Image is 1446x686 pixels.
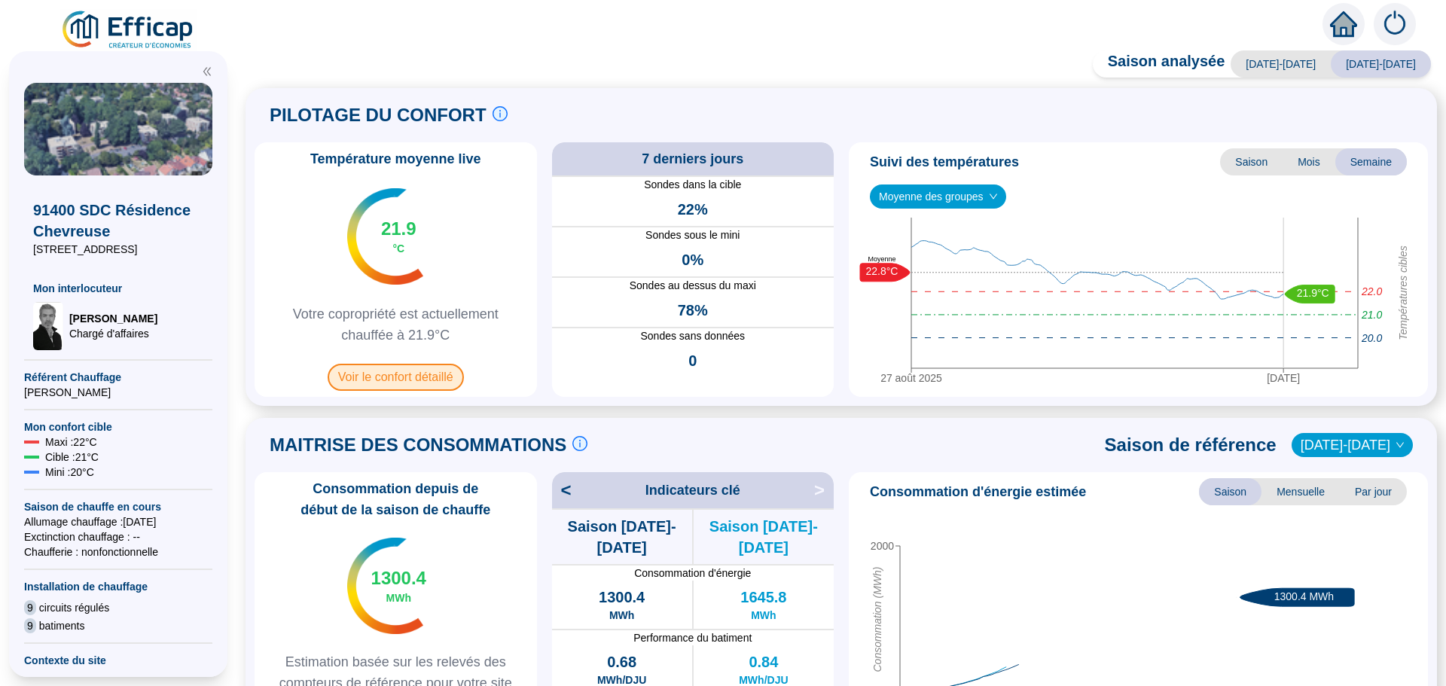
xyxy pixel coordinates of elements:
[682,249,703,270] span: 0%
[24,618,36,633] span: 9
[347,538,423,634] img: indicateur températures
[552,328,834,344] span: Sondes sans données
[678,300,708,321] span: 78%
[39,618,85,633] span: batiments
[33,281,203,296] span: Mon interlocuteur
[1301,434,1404,456] span: 2022-2023
[880,372,942,384] tspan: 27 août 2025
[814,478,834,502] span: >
[1283,148,1335,175] span: Mois
[645,480,740,501] span: Indicateurs clé
[45,450,99,465] span: Cible : 21 °C
[749,651,778,672] span: 0.84
[1093,50,1225,78] span: Saison analysée
[60,9,197,51] img: efficap energie logo
[1199,478,1261,505] span: Saison
[1297,288,1329,300] text: 21.9°C
[751,608,776,623] span: MWh
[870,481,1086,502] span: Consommation d'énergie estimée
[1261,478,1340,505] span: Mensuelle
[45,465,94,480] span: Mini : 20 °C
[69,311,157,326] span: [PERSON_NAME]
[1361,332,1382,344] tspan: 20.0
[866,266,898,278] text: 22.8°C
[33,302,63,350] img: Chargé d'affaires
[381,217,416,241] span: 21.9
[24,499,212,514] span: Saison de chauffe en cours
[871,567,883,672] tspan: Consommation (MWh)
[33,242,203,257] span: [STREET_ADDRESS]
[261,303,531,346] span: Votre copropriété est actuellement chauffée à 21.9°C
[868,255,895,263] text: Moyenne
[328,364,464,391] span: Voir le confort détaillé
[642,148,743,169] span: 7 derniers jours
[1231,50,1331,78] span: [DATE]-[DATE]
[1361,309,1382,321] tspan: 21.0
[24,579,212,594] span: Installation de chauffage
[24,529,212,544] span: Exctinction chauffage : --
[1267,372,1300,384] tspan: [DATE]
[552,478,572,502] span: <
[694,516,834,558] span: Saison [DATE]-[DATE]
[386,590,411,605] span: MWh
[24,653,212,668] span: Contexte du site
[1361,286,1382,298] tspan: 22.0
[609,608,634,623] span: MWh
[371,566,426,590] span: 1300.4
[24,600,36,615] span: 9
[1220,148,1283,175] span: Saison
[599,587,645,608] span: 1300.4
[989,192,998,201] span: down
[1374,3,1416,45] img: alerts
[347,188,423,285] img: indicateur températures
[1274,590,1334,602] text: 1300.4 MWh
[552,566,834,581] span: Consommation d'énergie
[871,540,894,552] tspan: 2000
[261,478,531,520] span: Consommation depuis de début de la saison de chauffe
[552,227,834,243] span: Sondes sous le mini
[24,370,212,385] span: Référent Chauffage
[678,199,708,220] span: 22%
[607,651,636,672] span: 0.68
[879,185,997,208] span: Moyenne des groupes
[301,148,490,169] span: Température moyenne live
[1340,478,1407,505] span: Par jour
[1396,441,1405,450] span: down
[1105,433,1277,457] span: Saison de référence
[33,200,203,242] span: 91400 SDC Résidence Chevreuse
[740,587,786,608] span: 1645.8
[1397,246,1409,341] tspan: Températures cibles
[870,151,1019,172] span: Suivi des températures
[552,516,692,558] span: Saison [DATE]-[DATE]
[572,436,587,451] span: info-circle
[270,103,487,127] span: PILOTAGE DU CONFORT
[552,278,834,294] span: Sondes au dessus du maxi
[552,630,834,645] span: Performance du batiment
[45,434,97,450] span: Maxi : 22 °C
[24,544,212,559] span: Chaufferie : non fonctionnelle
[493,106,508,121] span: info-circle
[1335,148,1407,175] span: Semaine
[688,350,697,371] span: 0
[69,326,157,341] span: Chargé d'affaires
[39,600,109,615] span: circuits régulés
[202,66,212,77] span: double-left
[24,419,212,434] span: Mon confort cible
[24,385,212,400] span: [PERSON_NAME]
[270,433,566,457] span: MAITRISE DES CONSOMMATIONS
[24,514,212,529] span: Allumage chauffage : [DATE]
[1330,11,1357,38] span: home
[392,241,404,256] span: °C
[552,177,834,193] span: Sondes dans la cible
[1331,50,1431,78] span: [DATE]-[DATE]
